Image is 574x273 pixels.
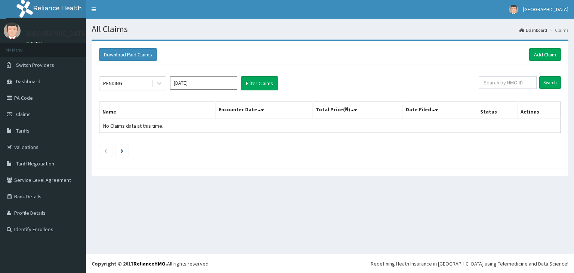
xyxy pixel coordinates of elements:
th: Encounter Date [216,102,313,119]
img: User Image [4,22,21,39]
li: Claims [548,27,568,33]
a: Add Claim [529,48,561,61]
a: RelianceHMO [133,260,166,267]
span: Tariffs [16,127,30,134]
input: Search [539,76,561,89]
a: Previous page [104,147,107,154]
th: Actions [517,102,561,119]
footer: All rights reserved. [86,254,574,273]
strong: Copyright © 2017 . [92,260,167,267]
div: Redefining Heath Insurance in [GEOGRAPHIC_DATA] using Telemedicine and Data Science! [371,260,568,267]
input: Select Month and Year [170,76,237,90]
div: PENDING [103,80,122,87]
span: [GEOGRAPHIC_DATA] [523,6,568,13]
th: Total Price(₦) [313,102,403,119]
img: User Image [509,5,518,14]
th: Date Filed [403,102,477,119]
button: Download Paid Claims [99,48,157,61]
a: Next page [121,147,123,154]
span: Claims [16,111,31,118]
span: Tariff Negotiation [16,160,54,167]
button: Filter Claims [241,76,278,90]
a: Dashboard [519,27,547,33]
p: [GEOGRAPHIC_DATA] [26,30,88,37]
th: Name [99,102,216,119]
th: Status [477,102,517,119]
span: Dashboard [16,78,40,85]
span: Switch Providers [16,62,54,68]
a: Online [26,41,44,46]
input: Search by HMO ID [479,76,537,89]
span: No Claims data at this time. [103,122,163,129]
h1: All Claims [92,24,568,34]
